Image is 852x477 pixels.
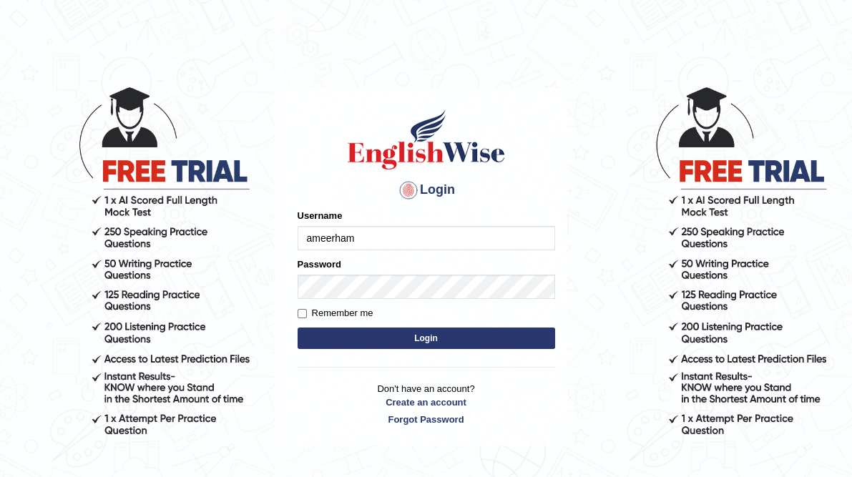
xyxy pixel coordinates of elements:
a: Forgot Password [298,413,555,426]
label: Password [298,257,341,271]
input: Remember me [298,309,307,318]
p: Don't have an account? [298,382,555,426]
img: Logo of English Wise sign in for intelligent practice with AI [345,107,508,172]
button: Login [298,328,555,349]
h4: Login [298,179,555,202]
label: Username [298,209,343,222]
a: Create an account [298,395,555,409]
label: Remember me [298,306,373,320]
